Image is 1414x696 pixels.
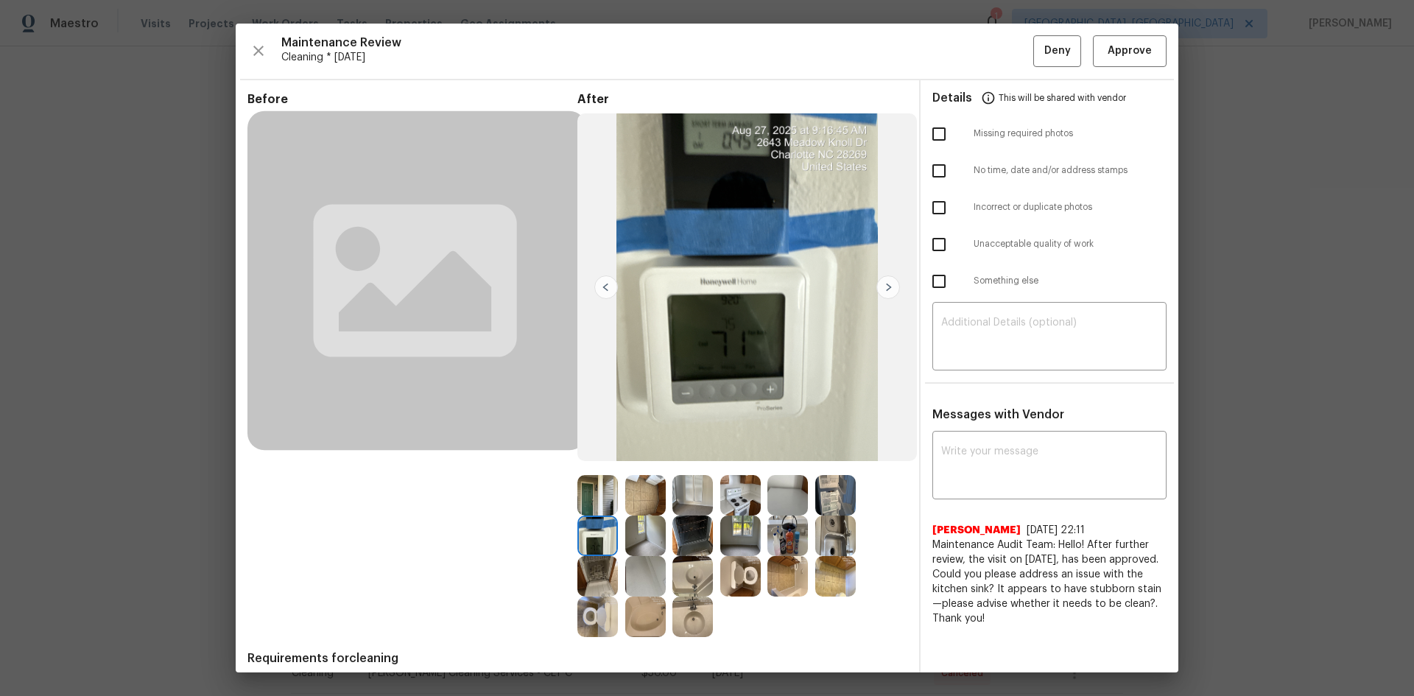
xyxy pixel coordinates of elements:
[932,538,1167,626] span: Maintenance Audit Team: Hello! After further review, the visit on [DATE], has been approved. Coul...
[577,92,907,107] span: After
[281,35,1033,50] span: Maintenance Review
[876,275,900,299] img: right-chevron-button-url
[974,275,1167,287] span: Something else
[281,50,1033,65] span: Cleaning * [DATE]
[932,80,972,116] span: Details
[974,127,1167,140] span: Missing required photos
[921,189,1178,226] div: Incorrect or duplicate photos
[247,92,577,107] span: Before
[921,152,1178,189] div: No time, date and/or address stamps
[921,263,1178,300] div: Something else
[921,116,1178,152] div: Missing required photos
[1033,35,1081,67] button: Deny
[1108,42,1152,60] span: Approve
[1093,35,1167,67] button: Approve
[921,226,1178,263] div: Unacceptable quality of work
[974,238,1167,250] span: Unacceptable quality of work
[999,80,1126,116] span: This will be shared with vendor
[932,523,1021,538] span: [PERSON_NAME]
[932,409,1064,421] span: Messages with Vendor
[1044,42,1071,60] span: Deny
[1027,525,1085,535] span: [DATE] 22:11
[974,201,1167,214] span: Incorrect or duplicate photos
[594,275,618,299] img: left-chevron-button-url
[974,164,1167,177] span: No time, date and/or address stamps
[247,651,907,666] span: Requirements for cleaning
